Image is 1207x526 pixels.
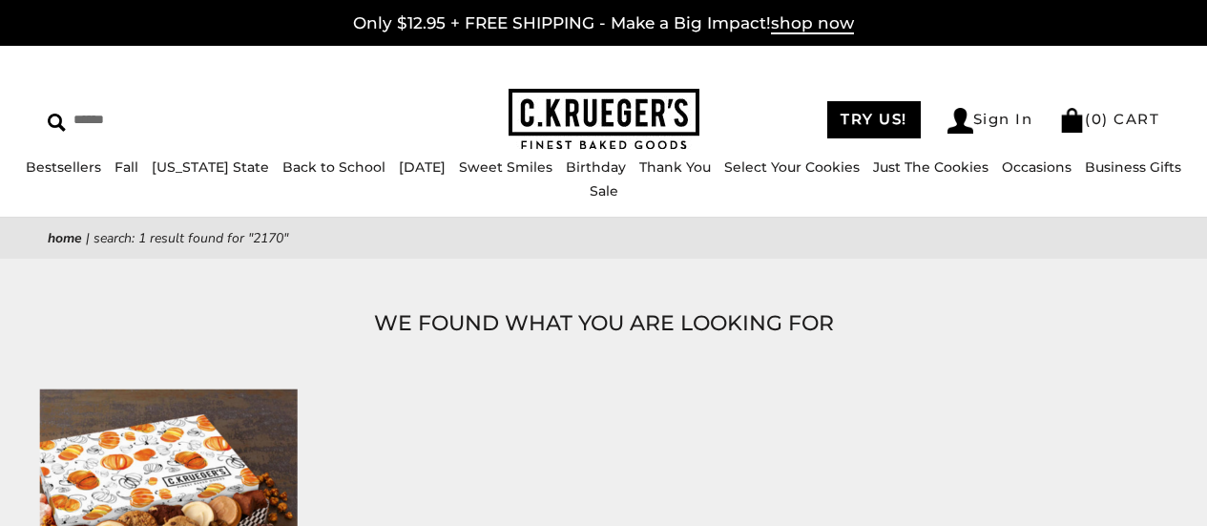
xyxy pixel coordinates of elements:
[1092,110,1103,128] span: 0
[873,158,988,176] a: Just The Cookies
[724,158,860,176] a: Select Your Cookies
[48,105,302,135] input: Search
[459,158,552,176] a: Sweet Smiles
[1059,110,1159,128] a: (0) CART
[282,158,385,176] a: Back to School
[114,158,138,176] a: Fall
[947,108,1033,134] a: Sign In
[566,158,626,176] a: Birthday
[48,227,1159,249] nav: breadcrumbs
[509,89,699,151] img: C.KRUEGER'S
[48,114,66,132] img: Search
[353,13,854,34] a: Only $12.95 + FREE SHIPPING - Make a Big Impact!shop now
[48,229,82,247] a: Home
[76,306,1131,341] h1: WE FOUND WHAT YOU ARE LOOKING FOR
[590,182,618,200] a: Sale
[771,13,854,34] span: shop now
[1085,158,1181,176] a: Business Gifts
[94,229,288,247] span: Search: 1 result found for "2170"
[947,108,973,134] img: Account
[152,158,269,176] a: [US_STATE] State
[639,158,711,176] a: Thank You
[86,229,90,247] span: |
[1059,108,1085,133] img: Bag
[399,158,446,176] a: [DATE]
[26,158,101,176] a: Bestsellers
[1002,158,1072,176] a: Occasions
[827,101,921,138] a: TRY US!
